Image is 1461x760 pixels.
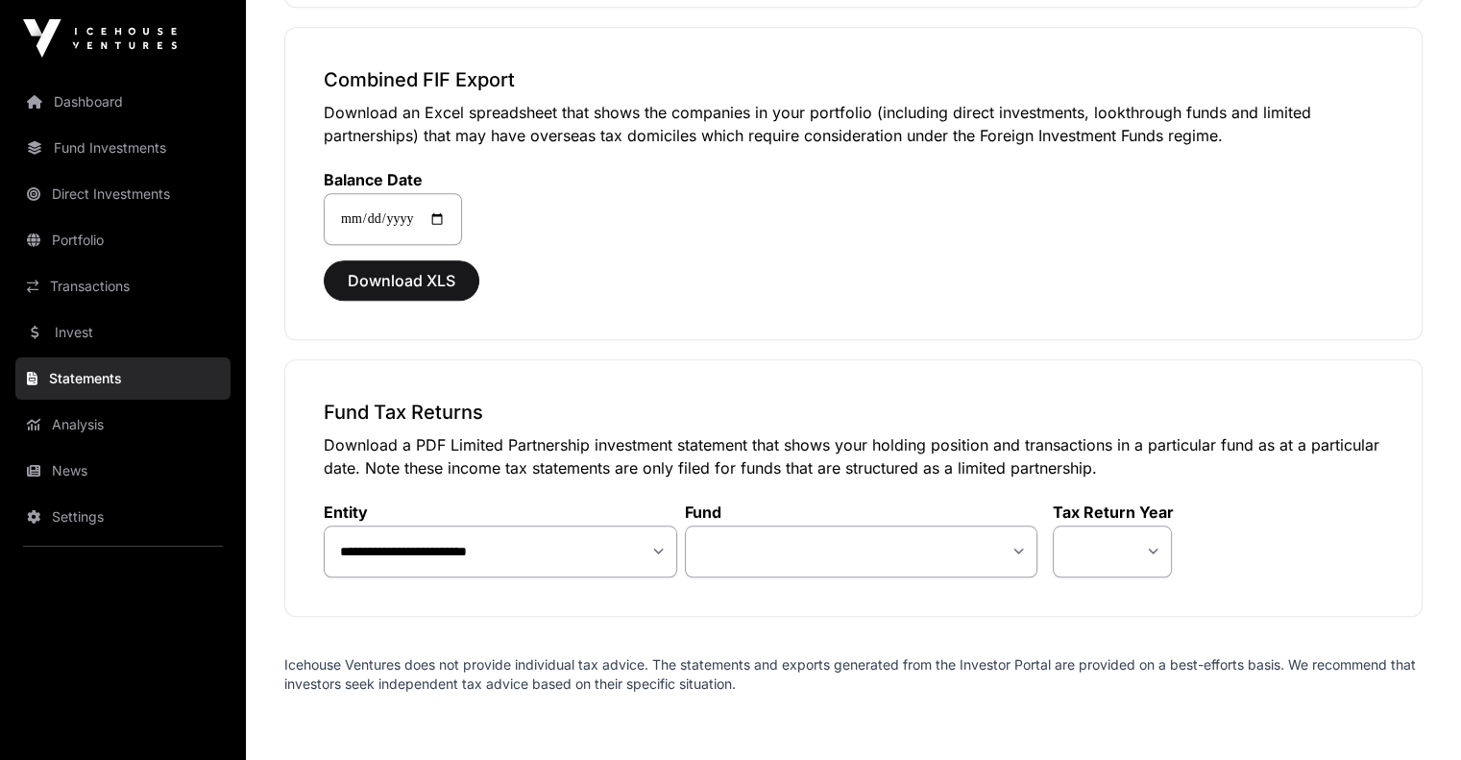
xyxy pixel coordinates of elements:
p: Download an Excel spreadsheet that shows the companies in your portfolio (including direct invest... [324,101,1383,147]
a: Fund Investments [15,127,231,169]
h3: Fund Tax Returns [324,399,1383,426]
a: Dashboard [15,81,231,123]
a: Portfolio [15,219,231,261]
h3: Combined FIF Export [324,66,1383,93]
a: Invest [15,311,231,354]
a: Direct Investments [15,173,231,215]
p: Icehouse Ventures does not provide individual tax advice. The statements and exports generated fr... [284,655,1423,694]
button: Download XLS [324,260,479,301]
a: Analysis [15,404,231,446]
label: Fund [685,503,1038,522]
p: Download a PDF Limited Partnership investment statement that shows your holding position and tran... [324,433,1383,479]
label: Entity [324,503,677,522]
a: Settings [15,496,231,538]
a: Transactions [15,265,231,307]
a: News [15,450,231,492]
img: Icehouse Ventures Logo [23,19,177,58]
a: Statements [15,357,231,400]
span: Download XLS [348,269,455,292]
label: Tax Return Year [1053,503,1174,522]
label: Balance Date [324,170,462,189]
iframe: Chat Widget [1365,668,1461,760]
